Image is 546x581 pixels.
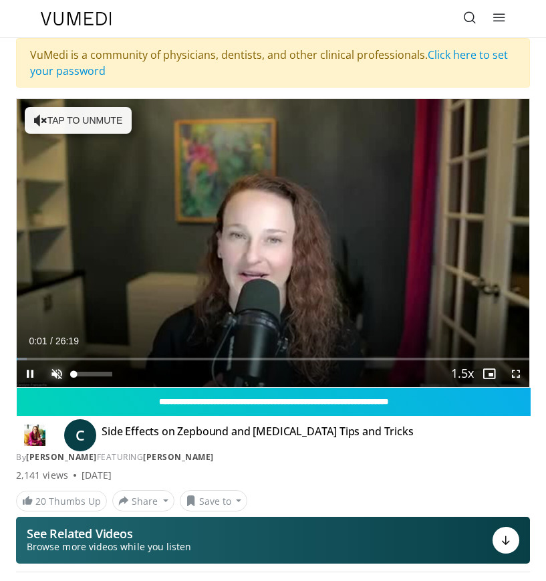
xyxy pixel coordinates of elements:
[35,495,46,507] span: 20
[180,490,248,511] button: Save to
[16,38,530,88] div: VuMedi is a community of physicians, dentists, and other clinical professionals.
[16,451,530,463] div: By FEATURING
[29,336,47,346] span: 0:01
[16,517,530,564] button: See Related Videos Browse more videos while you listen
[74,372,112,376] div: Volume Level
[82,469,112,482] div: [DATE]
[503,360,529,387] button: Fullscreen
[17,99,529,387] video-js: Video Player
[16,491,107,511] a: 20 Thumbs Up
[25,107,132,134] button: Tap to unmute
[41,12,112,25] img: VuMedi Logo
[27,527,191,540] p: See Related Videos
[27,540,191,554] span: Browse more videos while you listen
[17,358,529,360] div: Progress Bar
[17,360,43,387] button: Pause
[449,360,476,387] button: Playback Rate
[476,360,503,387] button: Enable picture-in-picture mode
[50,336,53,346] span: /
[16,425,53,446] img: Dr. Carolynn Francavilla
[26,451,97,463] a: [PERSON_NAME]
[102,425,414,446] h4: Side Effects on Zepbound and [MEDICAL_DATA] Tips and Tricks
[112,490,174,511] button: Share
[143,451,214,463] a: [PERSON_NAME]
[43,360,70,387] button: Unmute
[16,469,68,482] span: 2,141 views
[64,419,96,451] a: C
[55,336,79,346] span: 26:19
